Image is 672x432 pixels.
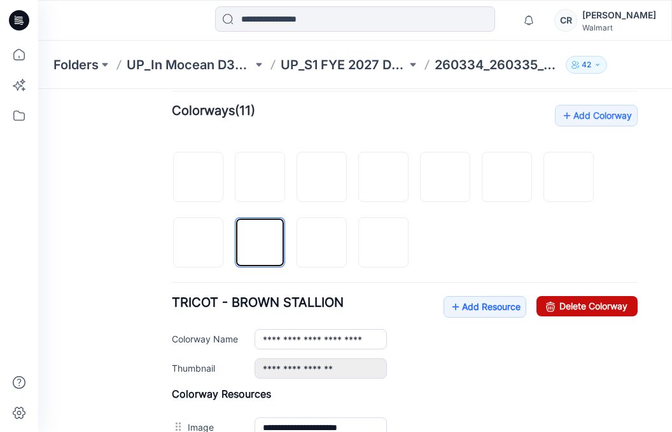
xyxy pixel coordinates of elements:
[566,56,607,74] button: 42
[435,56,561,74] p: 260334_260335_ADM TIE FRONT BRALETTE & LOW RISE REGULAR CHEEKY
[582,23,656,32] div: Walmart
[150,331,204,345] label: Image
[134,243,204,257] label: Colorway Name
[405,207,488,229] a: Add Resource
[498,207,599,227] a: Delete Colorway
[127,56,253,74] a: UP_In Mocean D34 YA NoBo Swim
[53,56,99,74] a: Folders
[134,272,204,286] label: Thumbnail
[38,89,672,432] iframe: edit-style
[554,9,577,32] div: CR
[281,56,407,74] a: UP_S1 FYE 2027 D34 YA NoBo Swim InMocean
[134,299,599,311] h4: Colorway Resources
[582,8,656,23] div: [PERSON_NAME]
[134,206,305,221] span: TRICOT - BROWN STALLION
[582,58,591,72] p: 42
